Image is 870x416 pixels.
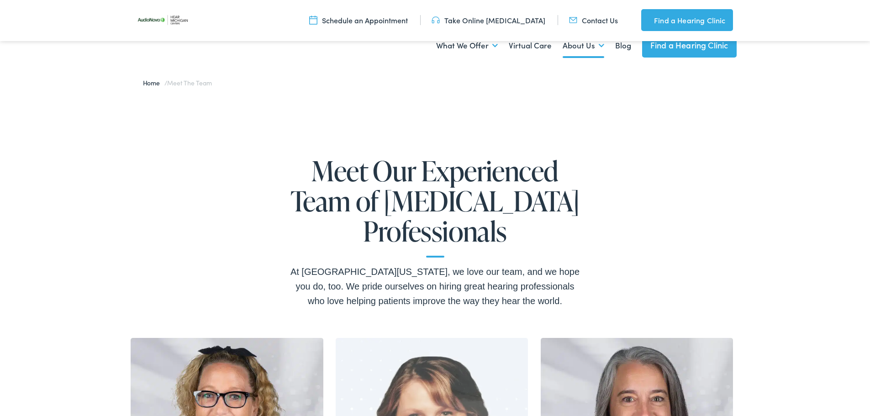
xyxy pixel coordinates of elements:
[569,15,577,25] img: utility icon
[641,9,733,31] a: Find a Hearing Clinic
[143,78,164,87] a: Home
[309,15,317,25] img: utility icon
[309,15,408,25] a: Schedule an Appointment
[436,29,498,63] a: What We Offer
[289,156,581,258] h1: Meet Our Experienced Team of [MEDICAL_DATA] Professionals
[432,15,545,25] a: Take Online [MEDICAL_DATA]
[432,15,440,25] img: utility icon
[143,78,212,87] span: /
[167,78,211,87] span: Meet the Team
[563,29,604,63] a: About Us
[509,29,552,63] a: Virtual Care
[641,15,649,26] img: utility icon
[615,29,631,63] a: Blog
[642,33,737,58] a: Find a Hearing Clinic
[569,15,618,25] a: Contact Us
[289,264,581,308] div: At [GEOGRAPHIC_DATA][US_STATE], we love our team, and we hope you do, too. We pride ourselves on ...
